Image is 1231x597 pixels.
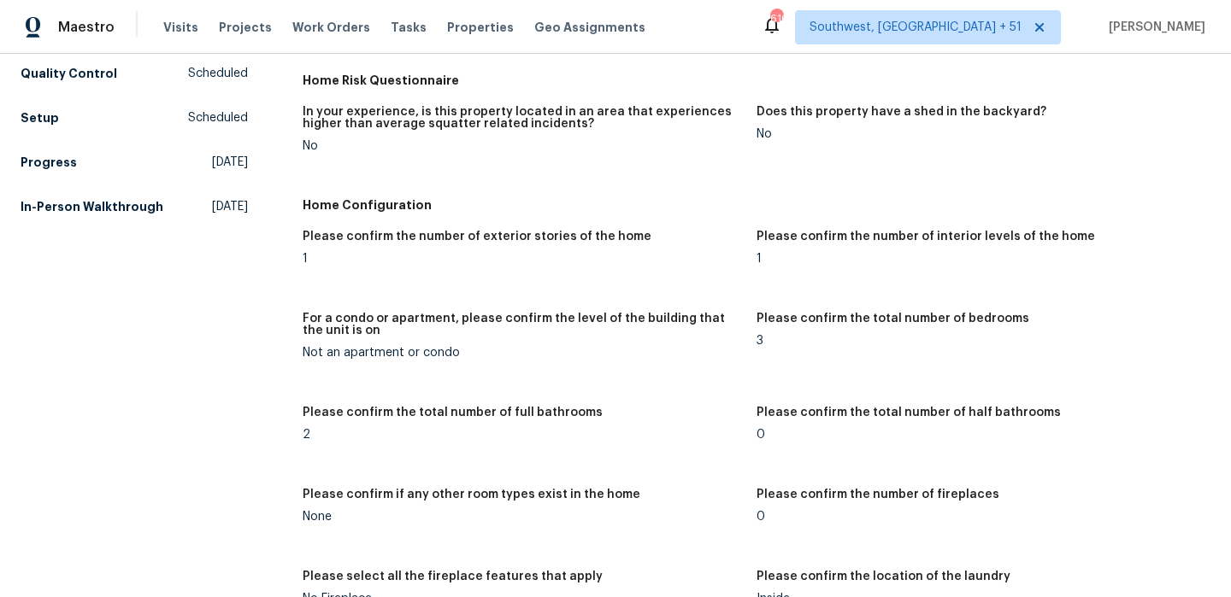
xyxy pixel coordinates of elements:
h5: Does this property have a shed in the backyard? [757,106,1046,118]
span: Tasks [391,21,427,33]
span: [PERSON_NAME] [1102,19,1205,36]
span: [DATE] [212,154,248,171]
div: None [303,511,743,523]
h5: Home Configuration [303,196,1210,214]
div: No [303,140,743,152]
h5: Please confirm if any other room types exist in the home [303,489,640,500]
h5: For a condo or apartment, please confirm the level of the building that the unit is on [303,313,743,337]
div: 616 [770,10,782,27]
span: Southwest, [GEOGRAPHIC_DATA] + 51 [810,19,1022,36]
h5: Please confirm the number of interior levels of the home [757,231,1095,243]
span: Scheduled [188,65,248,82]
h5: In your experience, is this property located in an area that experiences higher than average squa... [303,106,743,130]
div: 3 [757,335,1197,347]
span: Scheduled [188,109,248,126]
span: Geo Assignments [534,19,645,36]
h5: Please confirm the total number of half bathrooms [757,407,1061,418]
span: Properties [447,19,514,36]
h5: Please confirm the total number of full bathrooms [303,407,603,418]
h5: Please confirm the number of fireplaces [757,489,999,500]
h5: Please confirm the total number of bedrooms [757,313,1029,325]
a: Progress[DATE] [21,147,248,178]
div: 0 [757,429,1197,441]
div: 2 [303,429,743,441]
span: Projects [219,19,272,36]
h5: Please select all the fireplace features that apply [303,571,603,582]
span: [DATE] [212,198,248,215]
div: 1 [757,253,1197,265]
a: SetupScheduled [21,102,248,133]
h5: Home Risk Questionnaire [303,72,1210,89]
div: 1 [303,253,743,265]
h5: Please confirm the number of exterior stories of the home [303,231,651,243]
h5: Quality Control [21,65,117,82]
h5: In-Person Walkthrough [21,198,163,215]
a: Quality ControlScheduled [21,58,248,89]
h5: Setup [21,109,59,126]
div: Not an apartment or condo [303,347,743,359]
h5: Please confirm the location of the laundry [757,571,1010,582]
a: In-Person Walkthrough[DATE] [21,191,248,222]
span: Maestro [58,19,115,36]
div: 0 [757,511,1197,523]
div: No [757,128,1197,140]
h5: Progress [21,154,77,171]
span: Visits [163,19,198,36]
span: Work Orders [292,19,370,36]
